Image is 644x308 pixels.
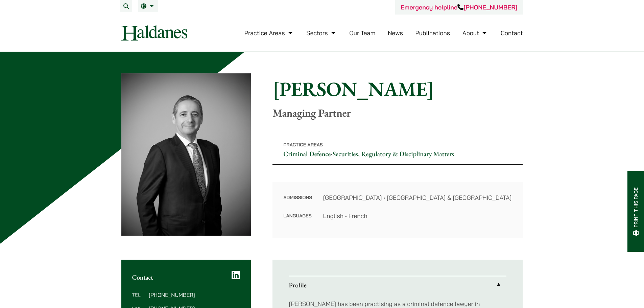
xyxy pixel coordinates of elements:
a: Publications [415,29,450,37]
a: About [462,29,488,37]
a: LinkedIn [232,270,240,280]
span: Practice Areas [283,142,323,148]
p: • [272,134,523,165]
dt: Tel [132,292,146,306]
dd: [GEOGRAPHIC_DATA] • [GEOGRAPHIC_DATA] & [GEOGRAPHIC_DATA] [323,193,512,202]
a: Criminal Defence [283,149,331,158]
a: Profile [289,276,506,294]
h2: Contact [132,273,240,281]
p: Managing Partner [272,106,523,119]
img: Logo of Haldanes [121,25,187,41]
dd: [PHONE_NUMBER] [149,292,240,298]
a: News [388,29,403,37]
a: Our Team [349,29,375,37]
dd: English • French [323,211,512,220]
h1: [PERSON_NAME] [272,77,523,101]
a: Practice Areas [244,29,294,37]
dt: Languages [283,211,312,220]
a: Emergency helpline[PHONE_NUMBER] [401,3,517,11]
a: EN [141,3,156,9]
dt: Admissions [283,193,312,211]
a: Sectors [306,29,337,37]
a: Contact [501,29,523,37]
a: Securities, Regulatory & Disciplinary Matters [333,149,454,158]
